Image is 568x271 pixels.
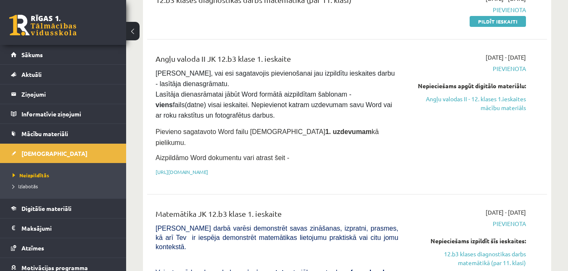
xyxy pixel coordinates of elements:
[325,128,372,135] strong: 1. uzdevumam
[21,71,42,78] span: Aktuāli
[13,172,49,179] span: Neizpildītās
[486,208,526,217] span: [DATE] - [DATE]
[470,16,526,27] a: Pildīt ieskaiti
[21,244,44,252] span: Atzīmes
[21,218,116,238] legend: Maksājumi
[21,51,43,58] span: Sākums
[21,205,71,212] span: Digitālie materiāli
[13,183,38,189] span: Izlabotās
[411,95,526,112] a: Angļu valodas II - 12. klases 1.ieskaites mācību materiāls
[486,53,526,62] span: [DATE] - [DATE]
[11,45,116,64] a: Sākums
[21,150,87,157] span: [DEMOGRAPHIC_DATA]
[156,225,398,250] span: [PERSON_NAME] darbā varēsi demonstrēt savas zināšanas, izpratni, prasmes, kā arī Tev ir iespēja d...
[21,130,68,137] span: Mācību materiāli
[156,128,379,146] span: Pievieno sagatavoto Word failu [DEMOGRAPHIC_DATA] kā pielikumu.
[156,208,398,224] div: Matemātika JK 12.b3 klase 1. ieskaite
[13,171,118,179] a: Neizpildītās
[156,168,208,175] a: [URL][DOMAIN_NAME]
[411,5,526,14] span: Pievienota
[21,104,116,124] legend: Informatīvie ziņojumi
[21,84,116,104] legend: Ziņojumi
[411,64,526,73] span: Pievienota
[156,101,173,108] strong: viens
[411,237,526,245] div: Nepieciešams izpildīt šīs ieskaites:
[11,84,116,104] a: Ziņojumi
[11,218,116,238] a: Maksājumi
[11,238,116,258] a: Atzīmes
[11,144,116,163] a: [DEMOGRAPHIC_DATA]
[156,53,398,68] div: Angļu valoda II JK 12.b3 klase 1. ieskaite
[9,15,77,36] a: Rīgas 1. Tālmācības vidusskola
[411,82,526,90] div: Nepieciešams apgūt digitālo materiālu:
[156,70,397,119] span: [PERSON_NAME], vai esi sagatavojis pievienošanai jau izpildītu ieskaites darbu - lasītāja dienasg...
[11,124,116,143] a: Mācību materiāli
[11,199,116,218] a: Digitālie materiāli
[411,219,526,228] span: Pievienota
[411,250,526,267] a: 12.b3 klases diagnostikas darbs matemātikā (par 11. klasi)
[11,65,116,84] a: Aktuāli
[156,154,289,161] span: Aizpildāmo Word dokumentu vari atrast šeit -
[11,104,116,124] a: Informatīvie ziņojumi
[13,182,118,190] a: Izlabotās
